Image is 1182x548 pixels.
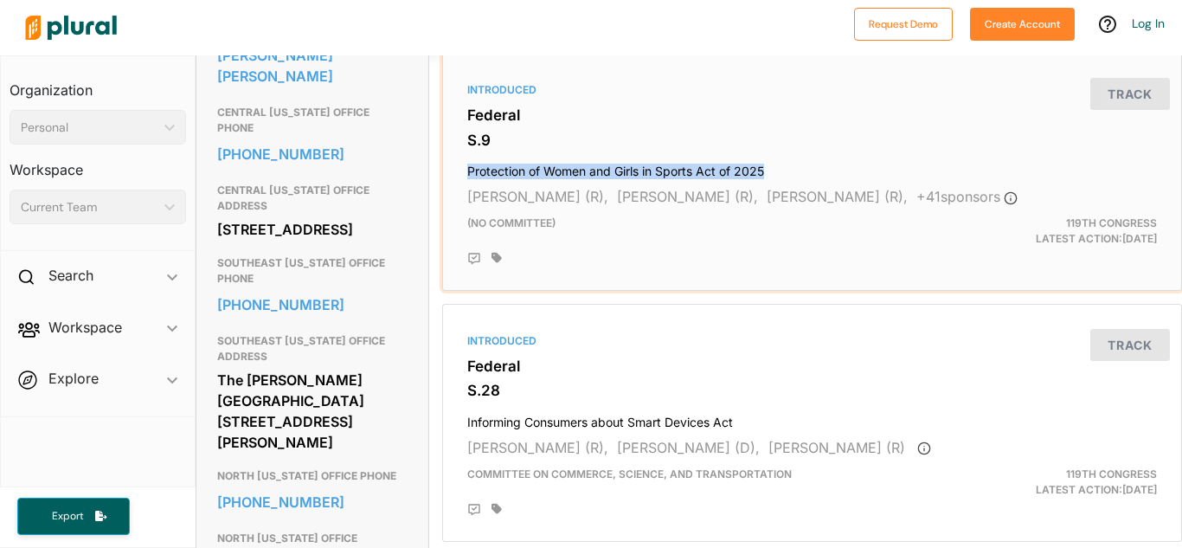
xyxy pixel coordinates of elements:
h3: Federal [467,106,1157,124]
h3: Federal [467,358,1157,375]
div: Add Position Statement [467,252,481,266]
h3: SOUTHEAST [US_STATE] OFFICE PHONE [217,253,408,289]
a: Create Account [970,14,1075,32]
h3: S.28 [467,382,1157,399]
span: + 41 sponsor s [916,188,1018,205]
div: (no committee) [454,216,931,247]
button: Track [1090,78,1170,110]
a: [PHONE_NUMBER] [217,141,408,167]
div: The [PERSON_NAME][GEOGRAPHIC_DATA] [STREET_ADDRESS][PERSON_NAME] [217,367,408,455]
h2: Search [48,266,93,285]
button: Request Demo [854,8,953,41]
div: Current Team [21,198,157,216]
div: Personal [21,119,157,137]
div: [STREET_ADDRESS] [217,216,408,242]
a: Log In [1132,16,1165,31]
span: [PERSON_NAME] (R), [467,439,608,456]
h3: CENTRAL [US_STATE] OFFICE PHONE [217,102,408,139]
h3: Organization [10,65,186,103]
h3: NORTH [US_STATE] OFFICE PHONE [217,466,408,487]
h4: Protection of Women and Girls in Sports Act of 2025 [467,156,1157,179]
span: 119th Congress [1066,216,1157,229]
span: Committee on Commerce, Science, and Transportation [467,467,792,480]
button: Track [1090,329,1170,361]
div: Add tags [491,252,502,264]
button: Export [17,498,130,535]
h3: Workspace [10,145,186,183]
h3: CENTRAL [US_STATE] OFFICE ADDRESS [217,180,408,216]
div: Latest Action: [DATE] [931,216,1170,247]
span: [PERSON_NAME] (R), [617,188,758,205]
button: Create Account [970,8,1075,41]
a: Request Demo [854,14,953,32]
div: Introduced [467,333,1157,349]
div: Add tags [491,503,502,515]
span: [PERSON_NAME] (D), [617,439,760,456]
div: Latest Action: [DATE] [931,467,1170,498]
span: 119th Congress [1066,467,1157,480]
div: Introduced [467,82,1157,98]
span: Export [40,509,95,524]
span: [PERSON_NAME] (R), [767,188,908,205]
span: [PERSON_NAME] (R), [467,188,608,205]
h3: S.9 [467,132,1157,149]
h3: SOUTHEAST [US_STATE] OFFICE ADDRESS [217,331,408,367]
a: [PHONE_NUMBER] [217,489,408,515]
span: [PERSON_NAME] (R) [768,439,905,456]
a: [PHONE_NUMBER] [217,292,408,318]
h4: Informing Consumers about Smart Devices Act [467,407,1157,430]
div: Add Position Statement [467,503,481,517]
